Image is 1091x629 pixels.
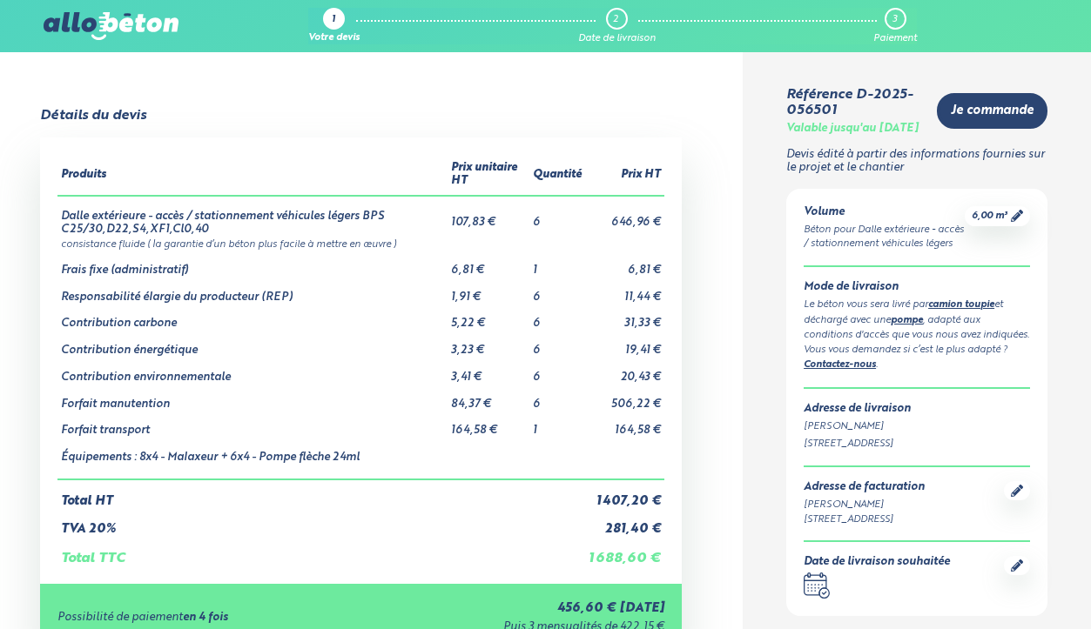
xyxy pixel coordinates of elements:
[183,612,228,623] strong: en 4 fois
[804,419,1030,434] div: [PERSON_NAME]
[529,358,585,385] td: 6
[937,93,1047,129] a: Je commande
[804,512,925,527] div: [STREET_ADDRESS]
[57,331,448,358] td: Contribution énergétique
[57,155,448,195] th: Produits
[585,304,664,331] td: 31,33 €
[57,236,664,251] td: consistance fluide ( la garantie d’un béton plus facile à mettre en œuvre )
[786,87,923,119] div: Référence D-2025-056501
[529,385,585,412] td: 6
[308,8,360,44] a: 1 Votre devis
[370,601,664,616] div: 456,60 € [DATE]
[57,612,369,625] div: Possibilité de paiement
[928,300,994,310] a: camion toupie
[804,481,925,494] div: Adresse de facturation
[804,343,1030,373] div: Vous vous demandez si c’est le plus adapté ? .
[44,12,178,40] img: allobéton
[57,411,448,438] td: Forfait transport
[578,33,656,44] div: Date de livraison
[585,251,664,278] td: 6,81 €
[936,561,1072,610] iframe: Help widget launcher
[529,155,585,195] th: Quantité
[529,251,585,278] td: 1
[529,278,585,304] td: 6
[448,304,529,331] td: 5,22 €
[448,358,529,385] td: 3,41 €
[57,251,448,278] td: Frais fixe (administratif)
[57,358,448,385] td: Contribution environnementale
[308,33,360,44] div: Votre devis
[578,8,656,44] a: 2 Date de livraison
[448,196,529,236] td: 107,83 €
[448,385,529,412] td: 84,37 €
[585,385,664,412] td: 506,22 €
[951,104,1034,118] span: Je commande
[57,278,448,304] td: Responsabilité élargie du producteur (REP)
[804,360,876,370] a: Contactez-nous
[804,403,1030,416] div: Adresse de livraison
[529,411,585,438] td: 1
[585,537,664,566] td: 1 688,60 €
[804,298,1030,343] div: Le béton vous sera livré par et déchargé avec une , adapté aux conditions d'accès que vous nous a...
[448,278,529,304] td: 1,91 €
[585,479,664,509] td: 1 407,20 €
[448,331,529,358] td: 3,23 €
[892,14,897,25] div: 3
[786,149,1047,174] p: Devis édité à partir des informations fournies sur le projet et le chantier
[57,508,585,537] td: TVA 20%
[585,411,664,438] td: 164,58 €
[57,537,585,566] td: Total TTC
[873,8,917,44] a: 3 Paiement
[57,304,448,331] td: Contribution carbone
[804,223,965,252] div: Béton pour Dalle extérieure - accès / stationnement véhicules légers
[448,411,529,438] td: 164,58 €
[786,123,919,136] div: Valable jusqu'au [DATE]
[529,304,585,331] td: 6
[585,196,664,236] td: 646,96 €
[804,206,965,219] div: Volume
[804,281,1030,294] div: Mode de livraison
[613,14,618,25] div: 2
[873,33,917,44] div: Paiement
[332,15,335,26] div: 1
[57,196,448,236] td: Dalle extérieure - accès / stationnement véhicules légers BPS C25/30,D22,S4,XF1,Cl0,40
[585,508,664,537] td: 281,40 €
[448,251,529,278] td: 6,81 €
[57,438,448,479] td: Équipements : 8x4 - Malaxeur + 6x4 - Pompe flèche 24ml
[804,498,925,512] div: [PERSON_NAME]
[585,155,664,195] th: Prix HT
[40,108,146,124] div: Détails du devis
[448,155,529,195] th: Prix unitaire HT
[57,385,448,412] td: Forfait manutention
[891,316,923,325] a: pompe
[585,358,664,385] td: 20,43 €
[585,278,664,304] td: 11,44 €
[529,196,585,236] td: 6
[57,479,585,509] td: Total HT
[585,331,664,358] td: 19,41 €
[804,556,950,569] div: Date de livraison souhaitée
[804,437,1030,452] div: [STREET_ADDRESS]
[529,331,585,358] td: 6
